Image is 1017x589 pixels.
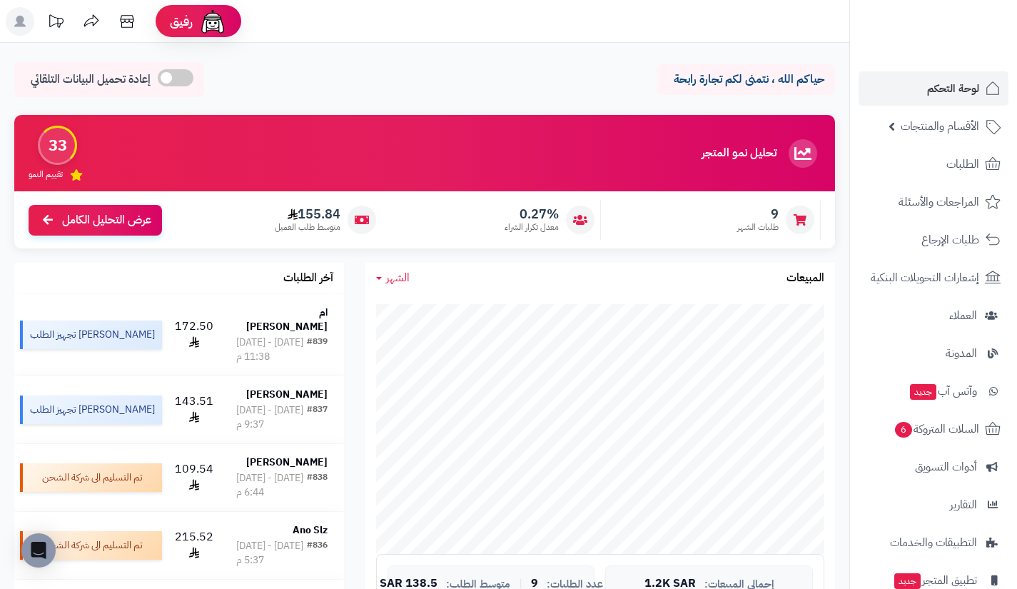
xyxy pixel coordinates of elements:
[246,455,328,470] strong: [PERSON_NAME]
[859,185,1008,219] a: المراجعات والأسئلة
[246,305,328,334] strong: ام [PERSON_NAME]
[236,471,307,500] div: [DATE] - [DATE] 6:44 م
[946,154,979,174] span: الطلبات
[859,298,1008,333] a: العملاء
[859,71,1008,106] a: لوحة التحكم
[170,13,193,30] span: رفيق
[307,403,328,432] div: #837
[20,531,162,560] div: تم التسليم الى شركة الشحن
[376,270,410,286] a: الشهر
[949,306,977,326] span: العملاء
[859,488,1008,522] a: التقارير
[859,525,1008,560] a: التطبيقات والخدمات
[29,205,162,236] a: عرض التحليل الكامل
[895,422,912,438] span: 6
[307,539,328,568] div: #836
[901,116,979,136] span: الأقسام والمنتجات
[921,230,979,250] span: طلبات الإرجاع
[859,374,1008,408] a: وآتس آبجديد
[38,7,74,39] a: تحديثات المنصة
[899,192,979,212] span: المراجعات والأسئلة
[859,261,1008,295] a: إشعارات التحويلات البنكية
[871,268,979,288] span: إشعارات التحويلات البنكية
[168,294,220,376] td: 172.50
[29,168,63,181] span: تقييم النمو
[927,79,979,99] span: لوحة التحكم
[737,221,779,233] span: طلبات الشهر
[667,71,824,88] p: حياكم الله ، نتمنى لكم تجارة رابحة
[21,533,56,568] div: Open Intercom Messenger
[275,221,340,233] span: متوسط طلب العميل
[859,412,1008,446] a: السلات المتروكة6
[20,321,162,349] div: [PERSON_NAME] تجهيز الطلب
[859,336,1008,371] a: المدونة
[307,336,328,364] div: #839
[910,384,936,400] span: جديد
[236,403,307,432] div: [DATE] - [DATE] 9:37 م
[62,212,151,228] span: عرض التحليل الكامل
[950,495,977,515] span: التقارير
[915,457,977,477] span: أدوات التسويق
[168,512,220,579] td: 215.52
[283,272,333,285] h3: آخر الطلبات
[307,471,328,500] div: #838
[246,387,328,402] strong: [PERSON_NAME]
[505,221,559,233] span: معدل تكرار الشراء
[198,7,227,36] img: ai-face.png
[168,444,220,511] td: 109.54
[293,523,328,538] strong: Ano Slz
[946,343,977,363] span: المدونة
[859,147,1008,181] a: الطلبات
[275,206,340,222] span: 155.84
[505,206,559,222] span: 0.27%
[786,272,824,285] h3: المبيعات
[702,147,776,160] h3: تحليل نمو المتجر
[20,396,162,424] div: [PERSON_NAME] تجهيز الطلب
[236,336,307,364] div: [DATE] - [DATE] 11:38 م
[31,71,151,88] span: إعادة تحميل البيانات التلقائي
[894,419,979,439] span: السلات المتروكة
[236,539,307,568] div: [DATE] - [DATE] 5:37 م
[859,223,1008,257] a: طلبات الإرجاع
[859,450,1008,484] a: أدوات التسويق
[386,269,410,286] span: الشهر
[20,463,162,492] div: تم التسليم الى شركة الشحن
[894,573,921,589] span: جديد
[168,376,220,443] td: 143.51
[737,206,779,222] span: 9
[890,533,977,553] span: التطبيقات والخدمات
[519,578,522,589] span: |
[909,381,977,401] span: وآتس آب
